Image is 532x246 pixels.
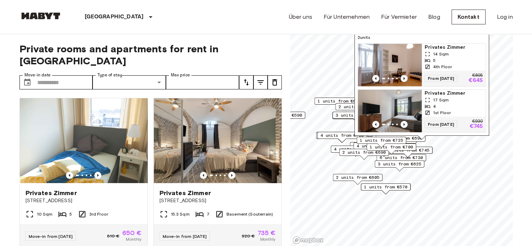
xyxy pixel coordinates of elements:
span: 1st Floor [433,110,451,116]
span: Basement (Souterrain) [226,211,273,217]
a: Blog [428,13,440,21]
span: Private rooms and apartments for rent in [GEOGRAPHIC_DATA] [19,43,282,67]
span: 17 Sqm [433,97,449,103]
label: Max price [171,72,190,78]
span: 5 [69,211,72,217]
span: Privates Zimmer [425,90,483,97]
a: Für Vermieter [381,13,417,21]
a: Über uns [289,13,312,21]
p: €805 [472,74,482,78]
a: Log in [497,13,513,21]
span: 2 units [358,34,486,41]
label: Type of stay [97,72,122,78]
button: Previous image [401,121,408,128]
button: tune [268,75,282,89]
img: Marketing picture of unit DE-02-011-001-01HF [20,98,147,183]
span: [STREET_ADDRESS] [159,197,276,204]
span: 14 Sqm [433,51,449,57]
div: Map marker [383,147,432,158]
span: 4 units from €785 [334,146,377,152]
button: Previous image [94,172,101,179]
div: Map marker [339,149,389,160]
span: Privates Zimmer [159,189,211,197]
span: Move-in from [DATE] [163,234,207,239]
p: [GEOGRAPHIC_DATA] [85,13,144,21]
span: 4 [433,103,436,110]
img: Marketing picture of unit DE-02-087-05M [358,44,422,86]
button: Previous image [228,172,235,179]
span: From [DATE] [425,75,457,82]
button: Choose date [20,75,34,89]
span: 2 units from €810 [338,104,382,110]
div: Map marker [332,112,382,123]
span: 10 Sqm [37,211,53,217]
div: Map marker [317,132,367,143]
span: 2 units from €690 [342,149,386,156]
a: Mapbox logo [292,236,324,244]
span: 810 € [107,233,119,239]
img: Habyt [19,12,62,19]
div: Map marker [332,112,382,123]
span: 3 units from €625 [378,161,421,167]
span: 2 units from €605 [336,174,379,181]
div: Map marker [361,183,410,194]
p: €745 [469,124,483,129]
span: 1 units from €690 [318,98,361,104]
span: 650 € [122,230,142,236]
p: €930 [472,119,482,124]
div: Map marker [376,154,426,165]
span: 4th Floor [433,64,452,70]
span: 4 units from €755 [320,132,364,139]
div: Map marker [353,142,403,153]
p: €645 [468,78,483,83]
button: tune [239,75,253,89]
div: Map marker [316,132,368,143]
a: Marketing picture of unit DE-02-005-001-04HFPrevious imagePrevious imagePrivates Zimmer17 Sqm41st... [358,89,486,133]
span: 7 [207,211,209,217]
span: 735 € [258,230,276,236]
span: From [DATE] [425,121,457,128]
span: 3 units from €630 [336,112,379,118]
span: 15.3 Sqm [171,211,190,217]
a: Für Unternehmen [324,13,370,21]
button: Previous image [66,172,73,179]
button: tune [253,75,268,89]
button: Previous image [372,121,379,128]
div: Map marker [333,174,382,185]
div: Map marker [366,143,416,154]
span: Privates Zimmer [425,44,483,51]
label: Move-in date [24,72,51,78]
a: Marketing picture of unit DE-02-087-05MPrevious imagePrevious imagePrivates Zimmer14 Sqm54th Floo... [358,43,486,87]
button: Previous image [401,75,408,82]
span: Move-in from [DATE] [29,234,73,239]
div: Map marker [314,98,364,109]
span: Monthly [126,236,141,242]
button: Previous image [372,75,379,82]
span: 1 units from €700 [370,144,413,150]
span: 5 [433,57,436,64]
span: 6 units from €730 [380,154,423,161]
span: 920 € [242,233,255,239]
div: Map marker [376,135,425,146]
span: Monthly [260,236,275,242]
span: [STREET_ADDRESS] [26,197,142,204]
div: Map marker [335,103,385,114]
span: 3 units from €590 [259,112,302,118]
img: Marketing picture of unit DE-02-005-001-04HF [358,90,422,132]
button: Previous image [200,172,207,179]
span: 3rd Floor [89,211,108,217]
div: Map marker [331,146,380,157]
div: Map marker [375,160,424,171]
div: Map marker [357,137,406,148]
img: Marketing picture of unit DE-02-004-006-05HF [154,98,281,183]
div: Map marker [354,11,489,140]
span: 1 units from €570 [364,184,407,190]
div: Map marker [256,112,305,123]
a: Kontakt [452,10,486,24]
span: Privates Zimmer [26,189,77,197]
span: 1 units from €725 [360,137,403,143]
span: 3 units from €745 [386,147,429,153]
